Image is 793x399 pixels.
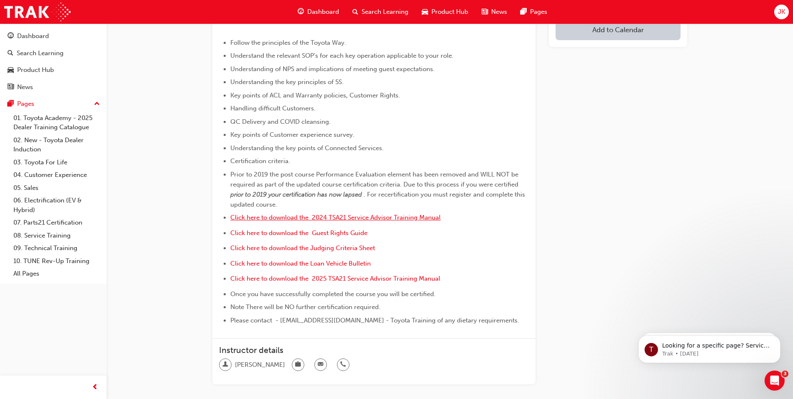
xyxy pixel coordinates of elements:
span: Handling difficult Customers. [230,105,316,112]
span: prior to 2019 your certification has now lapsed [230,191,362,198]
span: man-icon [222,359,228,370]
a: Click here to download the Loan Vehicle Bulletin [230,260,371,267]
a: 08. Service Training [10,229,103,242]
a: 07. Parts21 Certification [10,216,103,229]
iframe: Intercom live chat [765,371,785,391]
span: Prior to 2019 the post course Performance Evaluation element has been removed and WILL NOT be req... [230,171,520,188]
span: pages-icon [520,7,527,17]
span: news-icon [8,84,14,91]
div: Dashboard [17,31,49,41]
h3: Instructor details [219,345,529,355]
span: 3 [782,371,788,377]
a: Product Hub [3,62,103,78]
a: 03. Toyota For Life [10,156,103,169]
span: phone-icon [340,359,346,370]
span: Product Hub [431,7,468,17]
span: prev-icon [92,382,98,393]
a: 09. Technical Training [10,242,103,255]
a: 05. Sales [10,182,103,194]
button: DashboardSearch LearningProduct HubNews [3,27,103,96]
div: News [17,82,33,92]
div: Search Learning [17,49,64,58]
span: Note There will be NO further certification required. [230,303,380,311]
span: Understand the relevant SOP's for each key operation applicable to your role. [230,52,454,59]
span: QC Delivery and COVID cleansing. [230,118,331,125]
span: Key points of Customer experience survey. [230,131,354,138]
span: Understanding the key points of Connected Services. [230,144,384,152]
span: Learning Outcomes [219,12,316,25]
a: 01. Toyota Academy - 2025 Dealer Training Catalogue [10,112,103,134]
span: News [491,7,507,17]
a: Click here to download the Guest Rights Guide [230,229,367,237]
a: pages-iconPages [514,3,554,20]
span: news-icon [482,7,488,17]
span: search-icon [8,50,13,57]
span: car-icon [8,66,14,74]
span: guage-icon [298,7,304,17]
span: . For recertification you must register and complete this updated course. [230,191,527,208]
a: guage-iconDashboard [291,3,346,20]
span: pages-icon [8,100,14,108]
img: Trak [4,3,71,21]
span: JK [778,7,785,17]
div: Pages [17,99,34,109]
span: car-icon [422,7,428,17]
a: Click here to download the 2024 TSA21 Service Advisor Training Manual [230,214,441,221]
iframe: Intercom notifications message [626,318,793,376]
button: JK [774,5,789,19]
a: car-iconProduct Hub [415,3,475,20]
span: email-icon [318,359,324,370]
span: Once you have successfully completed the course you will be certified. [230,290,436,298]
span: guage-icon [8,33,14,40]
span: Understanding of NPS and implications of meeting guest expectations. [230,65,435,73]
span: up-icon [94,99,100,110]
a: Click here to download the Judging Criteria Sheet [230,244,375,252]
span: Follow the principles of the Toyota Way. [230,39,346,46]
a: 04. Customer Experience [10,169,103,182]
button: Add to Calendar [556,19,681,40]
span: search-icon [352,7,358,17]
button: Pages [3,96,103,112]
a: Search Learning [3,46,103,61]
a: 02. New - Toyota Dealer Induction [10,134,103,156]
span: briefcase-icon [295,359,301,370]
a: news-iconNews [475,3,514,20]
a: Dashboard [3,28,103,44]
span: Please contact - [EMAIL_ADDRESS][DOMAIN_NAME] - Toyota Training of any dietary requirements. [230,317,519,324]
a: search-iconSearch Learning [346,3,415,20]
span: Key points of ACL and Warranty policies, Customer Rights. [230,92,400,99]
div: Product Hub [17,65,54,75]
a: Click here to download the 2025 TSA21 Service Advisor Training Manual [230,275,440,282]
a: 10. TUNE Rev-Up Training [10,255,103,268]
a: News [3,79,103,95]
span: Certification criteria. [230,157,290,165]
span: Search Learning [362,7,408,17]
a: 06. Electrification (EV & Hybrid) [10,194,103,216]
span: [PERSON_NAME] [235,360,285,370]
span: Dashboard [307,7,339,17]
span: Pages [530,7,547,17]
a: All Pages [10,267,103,280]
span: Understanding the key principles of 5S. [230,78,344,86]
